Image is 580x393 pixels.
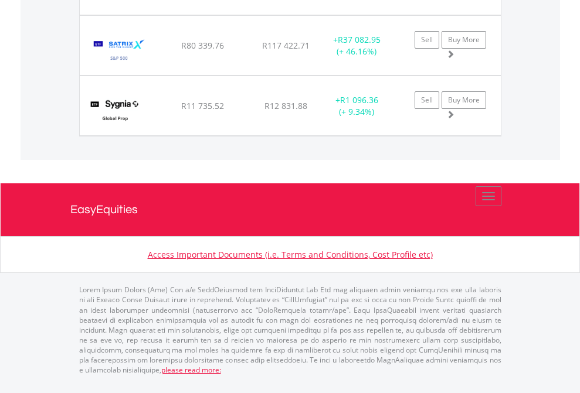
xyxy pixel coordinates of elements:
div: + (+ 46.16%) [320,34,394,57]
span: R1 096.36 [340,94,378,105]
span: R117 422.71 [262,40,310,51]
img: TFSA.SYGP.png [86,91,145,132]
a: Access Important Documents (i.e. Terms and Conditions, Cost Profile etc) [148,249,433,260]
span: R12 831.88 [264,100,307,111]
a: Buy More [442,31,486,49]
a: please read more: [161,365,221,375]
a: Sell [415,31,439,49]
img: TFSA.STX500.png [86,30,153,72]
div: + (+ 9.34%) [320,94,394,118]
a: EasyEquities [70,183,510,236]
span: R11 735.52 [181,100,224,111]
a: Sell [415,91,439,109]
p: Lorem Ipsum Dolors (Ame) Con a/e SeddOeiusmod tem InciDiduntut Lab Etd mag aliquaen admin veniamq... [79,285,501,375]
span: R37 082.95 [338,34,381,45]
span: R80 339.76 [181,40,224,51]
a: Buy More [442,91,486,109]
